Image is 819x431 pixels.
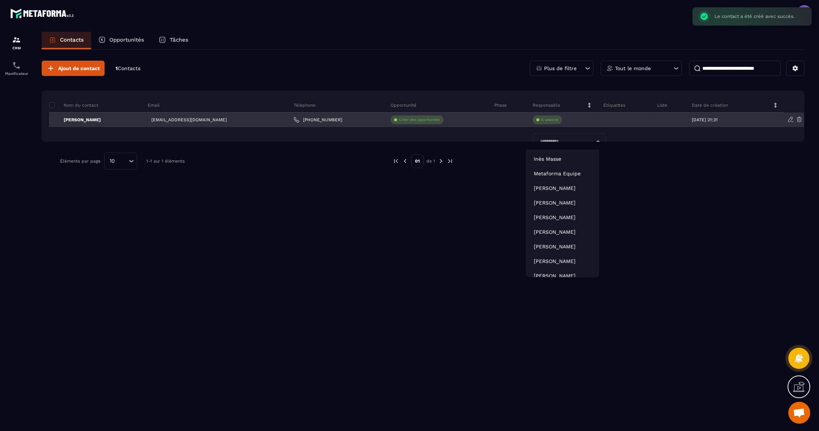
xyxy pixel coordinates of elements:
p: de 1 [426,158,435,164]
input: Search for option [117,157,127,165]
img: next [438,158,444,164]
p: 01 [411,154,424,168]
p: Créer des opportunités [399,117,440,122]
p: Metaforma Equipe [534,170,592,177]
p: Email [148,102,160,108]
p: [DATE] 21:31 [692,117,718,122]
span: Contacts [118,65,140,71]
p: Date de création [692,102,728,108]
img: prev [393,158,399,164]
p: Nom du contact [49,102,98,108]
p: Liste [657,102,667,108]
p: Marjorie Falempin [534,184,592,192]
p: Terry Deplanque [534,214,592,221]
span: Ajout de contact [58,65,100,72]
p: Tout le monde [615,66,651,71]
p: Camille Equilbec [534,258,592,265]
p: Robin Pontoise [534,199,592,206]
p: CRM [2,46,31,50]
p: Phase [494,102,507,108]
input: Search for option [537,138,594,146]
p: Téléphone [294,102,316,108]
p: Plus de filtre [544,66,577,71]
p: Éléments par page [60,159,101,164]
p: 1-1 sur 1 éléments [146,159,185,164]
p: Planificateur [2,72,31,76]
p: Kathy Monteiro [534,228,592,236]
img: logo [10,7,76,20]
button: Ajout de contact [42,61,105,76]
p: Opportunités [109,37,144,43]
p: Anne-Laure Duporge [534,272,592,279]
img: scheduler [12,61,21,70]
p: À associe [541,117,558,122]
a: Contacts [42,32,91,49]
img: prev [402,158,408,164]
p: Contacts [60,37,84,43]
a: schedulerschedulerPlanificateur [2,56,31,81]
p: Responsable [533,102,560,108]
div: Search for option [533,133,606,150]
p: Étiquettes [603,102,625,108]
span: 10 [107,157,117,165]
p: [PERSON_NAME] [49,117,101,123]
p: 1 [116,65,140,72]
a: [PHONE_NUMBER] [294,117,342,123]
a: formationformationCRM [2,30,31,56]
a: Opportunités [91,32,151,49]
p: Opportunité [390,102,416,108]
img: formation [12,35,21,44]
p: Tâches [170,37,188,43]
div: Search for option [104,153,137,169]
a: Tâches [151,32,196,49]
p: Inès Masse [534,155,592,163]
p: Aurore Loizeau [534,243,592,250]
div: Ouvrir le chat [788,402,810,424]
img: next [447,158,453,164]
